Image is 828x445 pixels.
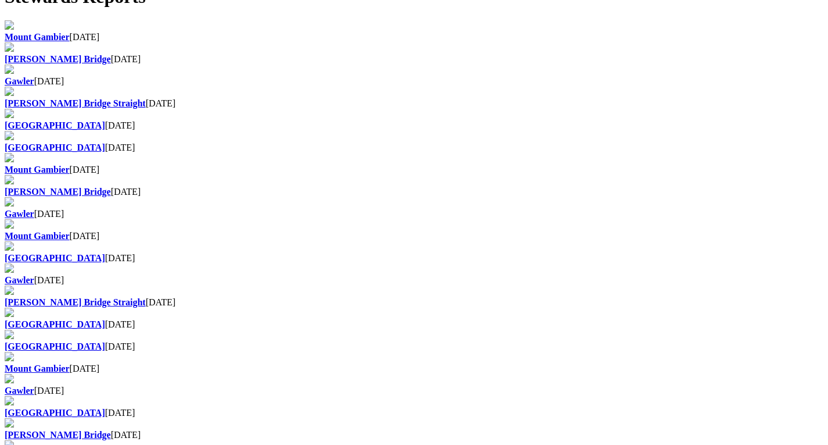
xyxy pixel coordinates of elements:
[5,76,34,86] a: Gawler
[5,109,14,118] img: file-red.svg
[5,253,105,263] a: [GEOGRAPHIC_DATA]
[5,275,823,286] div: [DATE]
[5,131,14,140] img: file-red.svg
[5,364,70,373] a: Mount Gambier
[5,42,14,52] img: file-red.svg
[5,430,823,440] div: [DATE]
[5,143,823,153] div: [DATE]
[5,408,105,418] a: [GEOGRAPHIC_DATA]
[5,364,823,374] div: [DATE]
[5,286,14,295] img: file-red.svg
[5,396,14,405] img: file-red.svg
[5,54,111,64] a: [PERSON_NAME] Bridge
[5,65,14,74] img: file-red.svg
[5,32,70,42] a: Mount Gambier
[5,98,823,109] div: [DATE]
[5,319,823,330] div: [DATE]
[5,418,14,428] img: file-red.svg
[5,330,14,339] img: file-red.svg
[5,231,823,241] div: [DATE]
[5,319,105,329] a: [GEOGRAPHIC_DATA]
[5,308,14,317] img: file-red.svg
[5,120,823,131] div: [DATE]
[5,165,70,175] a: Mount Gambier
[5,175,14,184] img: file-red.svg
[5,209,34,219] a: Gawler
[5,219,14,229] img: file-red.svg
[5,197,14,207] img: file-red.svg
[5,264,14,273] img: file-red.svg
[5,341,105,351] a: [GEOGRAPHIC_DATA]
[5,297,146,307] a: [PERSON_NAME] Bridge Straight
[5,165,823,175] div: [DATE]
[5,54,823,65] div: [DATE]
[5,209,823,219] div: [DATE]
[5,253,823,264] div: [DATE]
[5,352,14,361] img: file-red.svg
[5,187,823,197] div: [DATE]
[5,143,105,152] a: [GEOGRAPHIC_DATA]
[5,153,14,162] img: file-red.svg
[5,275,34,285] a: Gawler
[5,120,105,130] a: [GEOGRAPHIC_DATA]
[5,76,823,87] div: [DATE]
[5,386,823,396] div: [DATE]
[5,341,823,352] div: [DATE]
[5,297,823,308] div: [DATE]
[5,98,146,108] a: [PERSON_NAME] Bridge Straight
[5,386,34,396] a: Gawler
[5,430,111,440] a: [PERSON_NAME] Bridge
[5,374,14,383] img: file-red.svg
[5,408,823,418] div: [DATE]
[5,32,823,42] div: [DATE]
[5,231,70,241] a: Mount Gambier
[5,187,111,197] a: [PERSON_NAME] Bridge
[5,87,14,96] img: file-red.svg
[5,241,14,251] img: file-red.svg
[5,20,14,30] img: file-red.svg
